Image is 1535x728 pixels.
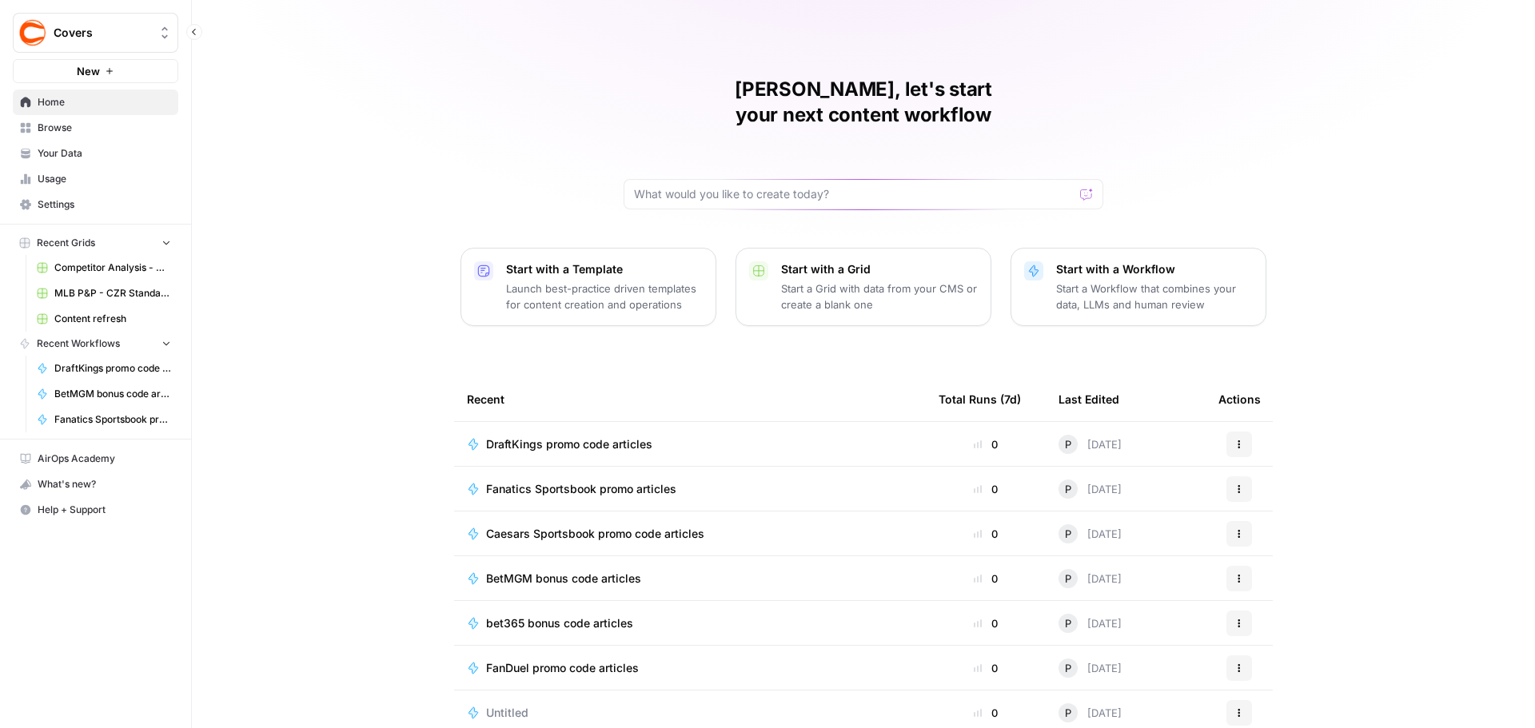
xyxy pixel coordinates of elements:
[467,571,913,587] a: BetMGM bonus code articles
[1059,524,1122,543] div: [DATE]
[781,261,978,277] p: Start with a Grid
[781,280,978,312] p: Start a Grid with data from your CMS or create a blank one
[1056,280,1253,312] p: Start a Workflow that combines your data, LLMs and human review
[54,361,171,376] span: DraftKings promo code articles
[54,25,150,41] span: Covers
[486,436,652,452] span: DraftKings promo code articles
[1065,660,1071,676] span: P
[13,231,178,255] button: Recent Grids
[1059,614,1122,633] div: [DATE]
[486,705,528,721] span: Untitled
[1056,261,1253,277] p: Start with a Workflow
[54,387,171,401] span: BetMGM bonus code articles
[14,472,177,496] div: What's new?
[30,381,178,407] a: BetMGM bonus code articles
[1059,658,1122,678] div: [DATE]
[38,503,171,517] span: Help + Support
[1218,377,1261,421] div: Actions
[939,436,1033,452] div: 0
[467,481,913,497] a: Fanatics Sportsbook promo articles
[486,481,676,497] span: Fanatics Sportsbook promo articles
[467,705,913,721] a: Untitled
[939,705,1033,721] div: 0
[38,121,171,135] span: Browse
[1059,479,1122,499] div: [DATE]
[467,660,913,676] a: FanDuel promo code articles
[18,18,47,47] img: Covers Logo
[1065,481,1071,497] span: P
[13,59,178,83] button: New
[13,13,178,53] button: Workspace: Covers
[38,172,171,186] span: Usage
[467,526,913,542] a: Caesars Sportsbook promo code articles
[13,141,178,166] a: Your Data
[37,336,120,351] span: Recent Workflows
[467,436,913,452] a: DraftKings promo code articles
[38,95,171,109] span: Home
[1065,705,1071,721] span: P
[13,446,178,471] a: AirOps Academy
[30,306,178,332] a: Content refresh
[460,248,716,326] button: Start with a TemplateLaunch best-practice driven templates for content creation and operations
[54,412,171,427] span: Fanatics Sportsbook promo articles
[939,377,1021,421] div: Total Runs (7d)
[13,332,178,356] button: Recent Workflows
[506,280,703,312] p: Launch best-practice driven templates for content creation and operations
[624,77,1103,128] h1: [PERSON_NAME], let's start your next content workflow
[467,615,913,631] a: bet365 bonus code articles
[939,526,1033,542] div: 0
[37,236,95,250] span: Recent Grids
[506,261,703,277] p: Start with a Template
[1065,615,1071,631] span: P
[939,571,1033,587] div: 0
[939,481,1033,497] div: 0
[54,286,171,300] span: MLB P&P - CZR Standard (Production) Grid (5)
[1059,377,1119,421] div: Last Edited
[1011,248,1266,326] button: Start with a WorkflowStart a Workflow that combines your data, LLMs and human review
[77,63,100,79] span: New
[30,356,178,381] a: DraftKings promo code articles
[486,615,633,631] span: bet365 bonus code articles
[1065,571,1071,587] span: P
[486,526,704,542] span: Caesars Sportsbook promo code articles
[939,660,1033,676] div: 0
[13,471,178,497] button: What's new?
[1065,526,1071,542] span: P
[486,660,639,676] span: FanDuel promo code articles
[736,248,991,326] button: Start with a GridStart a Grid with data from your CMS or create a blank one
[38,197,171,212] span: Settings
[54,261,171,275] span: Competitor Analysis - URL Specific Grid
[13,166,178,192] a: Usage
[634,186,1074,202] input: What would you like to create today?
[486,571,641,587] span: BetMGM bonus code articles
[939,615,1033,631] div: 0
[13,192,178,217] a: Settings
[13,115,178,141] a: Browse
[1065,436,1071,452] span: P
[1059,569,1122,588] div: [DATE]
[30,280,178,306] a: MLB P&P - CZR Standard (Production) Grid (5)
[13,497,178,523] button: Help + Support
[30,407,178,432] a: Fanatics Sportsbook promo articles
[13,90,178,115] a: Home
[54,312,171,326] span: Content refresh
[38,146,171,161] span: Your Data
[1059,703,1122,722] div: [DATE]
[38,452,171,466] span: AirOps Academy
[467,377,913,421] div: Recent
[30,255,178,280] a: Competitor Analysis - URL Specific Grid
[1059,435,1122,454] div: [DATE]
